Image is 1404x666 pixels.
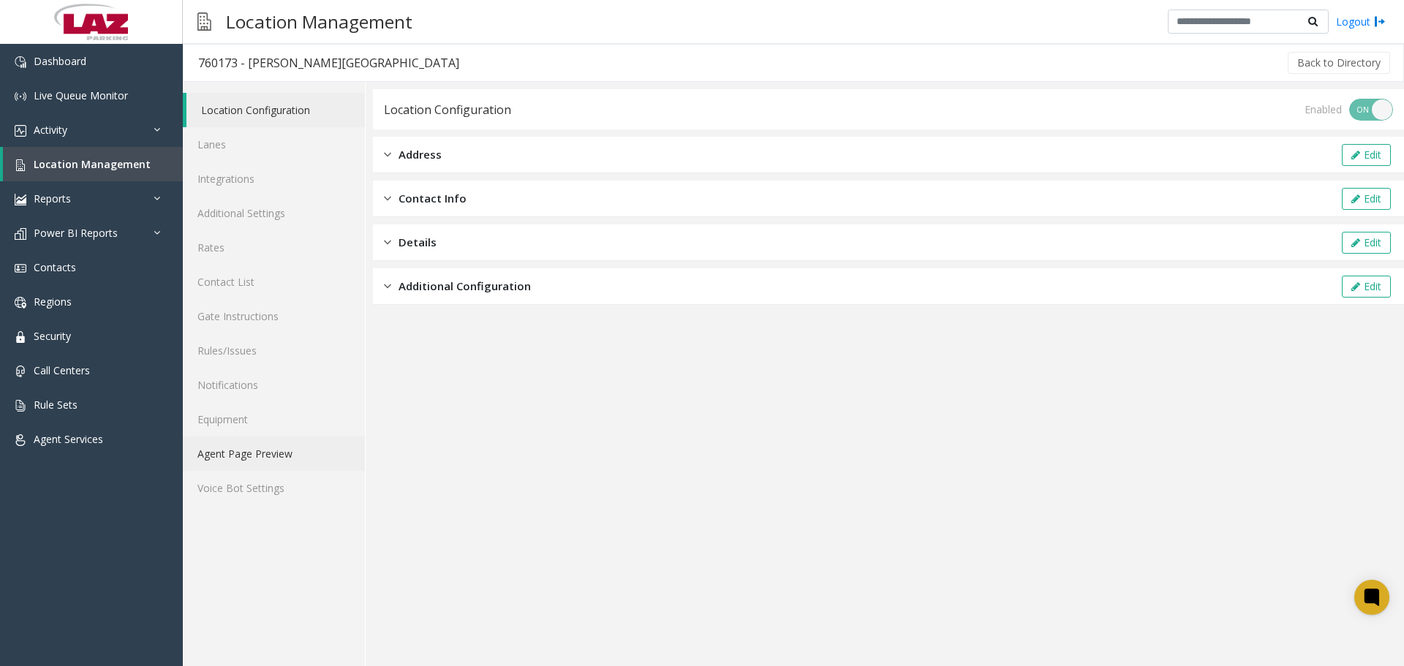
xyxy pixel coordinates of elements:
[1342,144,1391,166] button: Edit
[15,194,26,205] img: 'icon'
[183,162,365,196] a: Integrations
[1336,14,1386,29] a: Logout
[3,147,183,181] a: Location Management
[183,265,365,299] a: Contact List
[34,329,71,343] span: Security
[34,295,72,309] span: Regions
[183,127,365,162] a: Lanes
[399,146,442,163] span: Address
[183,299,365,333] a: Gate Instructions
[34,54,86,68] span: Dashboard
[34,432,103,446] span: Agent Services
[34,157,151,171] span: Location Management
[1342,276,1391,298] button: Edit
[183,196,365,230] a: Additional Settings
[186,93,365,127] a: Location Configuration
[399,278,531,295] span: Additional Configuration
[15,91,26,102] img: 'icon'
[384,100,511,119] div: Location Configuration
[197,4,211,39] img: pageIcon
[34,192,71,205] span: Reports
[34,123,67,137] span: Activity
[384,278,391,295] img: closed
[1342,232,1391,254] button: Edit
[34,88,128,102] span: Live Queue Monitor
[15,297,26,309] img: 'icon'
[15,262,26,274] img: 'icon'
[15,366,26,377] img: 'icon'
[34,226,118,240] span: Power BI Reports
[34,260,76,274] span: Contacts
[34,398,78,412] span: Rule Sets
[15,159,26,171] img: 'icon'
[183,402,365,436] a: Equipment
[219,4,420,39] h3: Location Management
[183,230,365,265] a: Rates
[1288,52,1390,74] button: Back to Directory
[384,190,391,207] img: closed
[1374,14,1386,29] img: logout
[384,234,391,251] img: closed
[399,190,467,207] span: Contact Info
[183,471,365,505] a: Voice Bot Settings
[183,436,365,471] a: Agent Page Preview
[183,368,365,402] a: Notifications
[1342,188,1391,210] button: Edit
[15,56,26,68] img: 'icon'
[384,146,391,163] img: closed
[15,228,26,240] img: 'icon'
[15,434,26,446] img: 'icon'
[1305,102,1342,117] div: Enabled
[15,125,26,137] img: 'icon'
[15,400,26,412] img: 'icon'
[198,53,459,72] div: 760173 - [PERSON_NAME][GEOGRAPHIC_DATA]
[399,234,437,251] span: Details
[183,333,365,368] a: Rules/Issues
[15,331,26,343] img: 'icon'
[34,363,90,377] span: Call Centers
